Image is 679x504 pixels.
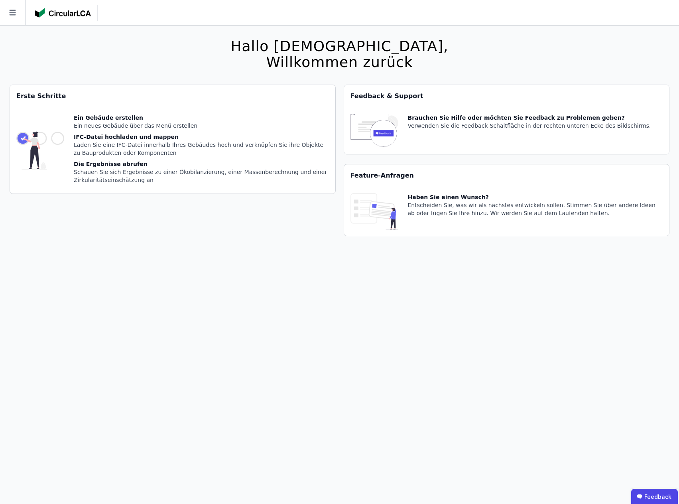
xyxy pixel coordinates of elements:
img: feature_request_tile-UiXE1qGU.svg [350,193,398,229]
div: Feedback & Support [344,85,669,107]
div: Ein Gebäude erstellen [74,114,329,122]
div: Feature-Anfragen [344,164,669,187]
div: Ein neues Gebäude über das Menü erstellen [74,122,329,130]
div: Erste Schritte [10,85,335,107]
div: IFC-Datei hochladen und mappen [74,133,329,141]
img: feedback-icon-HCTs5lye.svg [350,114,398,148]
div: Willkommen zurück [231,54,449,70]
div: Haben Sie einen Wunsch? [408,193,663,201]
div: Hallo [DEMOGRAPHIC_DATA], [231,38,449,54]
div: Entscheiden Sie, was wir als nächstes entwickeln sollen. Stimmen Sie über andere Ideen ab oder fü... [408,201,663,217]
div: Laden Sie eine IFC-Datei innerhalb Ihres Gebäudes hoch und verknüpfen Sie ihre Objekte zu Bauprod... [74,141,329,157]
img: getting_started_tile-DrF_GRSv.svg [16,114,64,187]
div: Schauen Sie sich Ergebnisse zu einer Ökobilanzierung, einer Massenberechnung und einer Zirkularit... [74,168,329,184]
div: Die Ergebnisse abrufen [74,160,329,168]
img: Concular [35,8,91,18]
div: Brauchen Sie Hilfe oder möchten Sie Feedback zu Problemen geben? [408,114,651,122]
div: Verwenden Sie die Feedback-Schaltfläche in der rechten unteren Ecke des Bildschirms. [408,122,651,130]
